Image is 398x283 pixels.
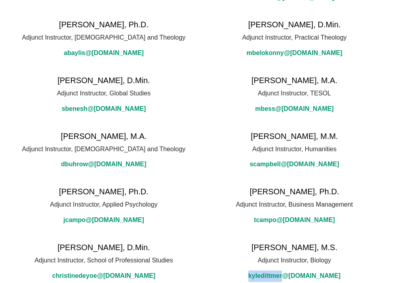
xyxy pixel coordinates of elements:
span: sbenesh [62,103,88,115]
a: scampbell @[DOMAIN_NAME] [249,159,339,170]
span: jcampo [63,215,86,226]
span: Adjunct Instructor, Applied Psychology [50,199,157,211]
span: abaylis [64,47,85,59]
span: mbelokonny [246,47,284,59]
span: kyledittmer [248,270,282,282]
a: mbess @[DOMAIN_NAME] [255,103,333,115]
span: Adjunct Instructor, Practical Theology [242,32,347,44]
h6: [PERSON_NAME], M.M. [251,131,338,142]
a: christinedeyoe @[DOMAIN_NAME] [52,270,156,282]
span: @[DOMAIN_NAME] [276,215,335,226]
span: @[DOMAIN_NAME] [97,270,155,282]
span: christinedeyoe [52,270,97,282]
h6: [PERSON_NAME], D.Min. [57,75,150,86]
span: Adjunct Instructor, Humanities [252,144,337,155]
span: Adjunct Instructor, Global Studies [57,88,151,99]
span: @[DOMAIN_NAME] [284,47,342,59]
h6: [PERSON_NAME], Ph.D. [59,19,149,30]
span: Adjunct Instructor, Business Management [236,199,352,211]
span: @[DOMAIN_NAME] [88,103,146,115]
a: kyledittmer @[DOMAIN_NAME] [248,270,341,282]
h6: [PERSON_NAME], M.A. [251,75,337,86]
span: Adjunct Instructor, [DEMOGRAPHIC_DATA] and Theology [22,32,186,44]
h6: [PERSON_NAME], M.S. [251,242,337,253]
span: mbess [255,103,275,115]
span: @[DOMAIN_NAME] [86,215,144,226]
h6: [PERSON_NAME], D.Min. [248,19,340,30]
span: Adjunct Instructor, Biology [258,255,331,266]
h6: [PERSON_NAME], Ph.D. [59,186,149,197]
h6: [PERSON_NAME], M.A. [61,131,147,142]
h6: [PERSON_NAME], D.Min. [57,242,150,253]
span: @[DOMAIN_NAME] [282,270,340,282]
a: sbenesh @[DOMAIN_NAME] [62,103,146,115]
span: dbuhrow [61,159,88,170]
span: Adjunct Instructor, TESOL [258,88,331,99]
span: Adjunct Instructor, [DEMOGRAPHIC_DATA] and Theology [22,144,186,155]
a: abaylis @[DOMAIN_NAME] [64,47,144,59]
h6: [PERSON_NAME], Ph.D. [249,186,339,197]
a: tcampo @[DOMAIN_NAME] [254,215,335,226]
a: mbelokonny @[DOMAIN_NAME] [246,47,342,59]
span: @[DOMAIN_NAME] [281,159,339,170]
span: @[DOMAIN_NAME] [86,47,144,59]
span: @[DOMAIN_NAME] [88,159,146,170]
span: Adjunct Instructor, School of Professional Studies [34,255,173,266]
a: dbuhrow @[DOMAIN_NAME] [61,159,146,170]
span: tcampo [254,215,276,226]
span: scampbell [249,159,280,170]
a: jcampo @[DOMAIN_NAME] [63,215,144,226]
span: @[DOMAIN_NAME] [275,103,333,115]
